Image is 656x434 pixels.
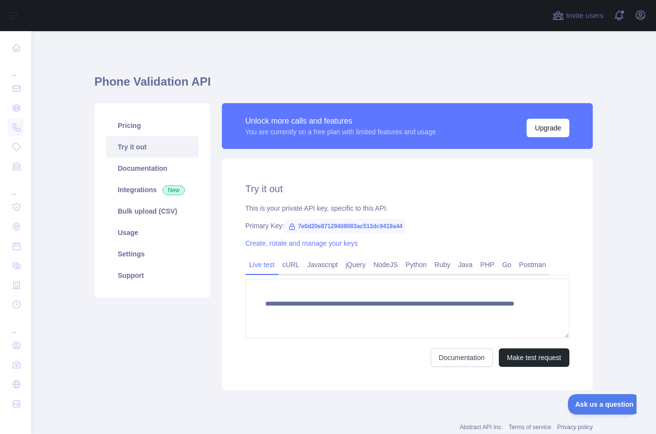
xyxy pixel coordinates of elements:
a: Go [498,257,515,272]
div: ... [8,315,23,335]
h2: Try it out [245,182,569,196]
a: Javascript [303,257,342,272]
div: You are currently on a free plan with limited features and usage [245,127,436,137]
a: Java [455,257,477,272]
a: Ruby [431,257,455,272]
button: Make test request [499,348,569,367]
div: Unlock more calls and features [245,115,436,127]
a: NodeJS [369,257,401,272]
a: PHP [476,257,498,272]
div: ... [8,177,23,197]
a: Privacy policy [557,424,593,431]
a: Pricing [106,115,199,136]
a: Settings [106,243,199,265]
span: New [163,185,185,195]
a: Try it out [106,136,199,158]
div: ... [8,58,23,78]
a: jQuery [342,257,369,272]
span: 7e0d20e87129408083ac513dc9419a44 [284,219,406,234]
a: cURL [278,257,303,272]
a: Integrations New [106,179,199,200]
a: Terms of service [509,424,551,431]
a: Live test [245,257,278,272]
a: Usage [106,222,199,243]
a: Documentation [106,158,199,179]
a: Bulk upload (CSV) [106,200,199,222]
div: Primary Key: [245,221,569,231]
h1: Phone Validation API [94,74,593,97]
a: Create, rotate and manage your keys [245,239,358,247]
a: Abstract API Inc. [460,424,503,431]
button: Upgrade [527,119,569,137]
a: Documentation [431,348,493,367]
button: Invite users [550,8,605,23]
a: Python [401,257,431,272]
span: Invite users [566,10,603,21]
div: This is your private API key, specific to this API. [245,203,569,213]
a: Postman [515,257,550,272]
iframe: Toggle Customer Support [568,394,637,415]
a: Support [106,265,199,286]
